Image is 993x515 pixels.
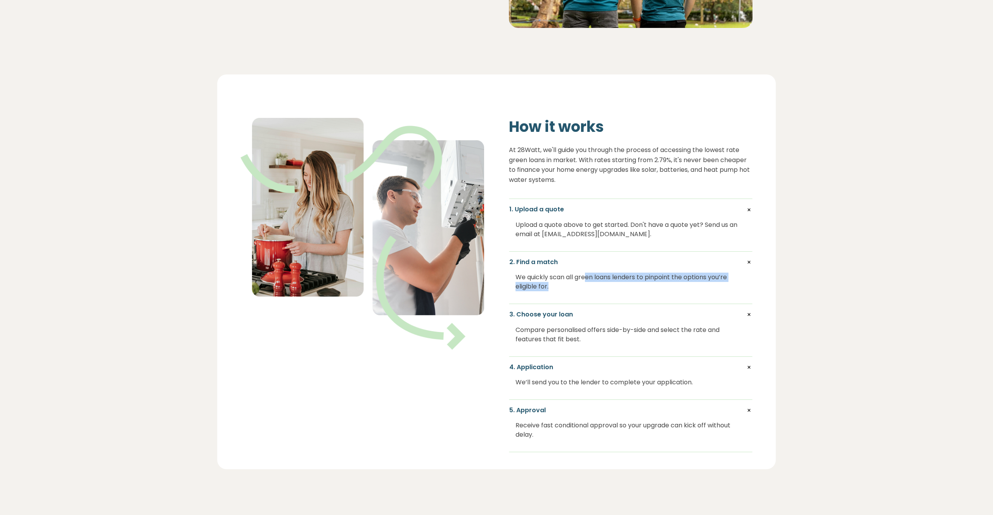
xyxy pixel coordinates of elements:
h5: 2. Find a match [509,258,752,266]
p: At 28Watt, we'll guide you through the process of accessing the lowest rate green loans in market... [509,145,753,185]
h5: 5. Approval [509,406,752,415]
h2: How it works [509,118,753,136]
div: Upload a quote above to get started. Don't have a quote yet? Send us an email at [EMAIL_ADDRESS][... [516,214,746,245]
div: We’ll send you to the lender to complete your application. [516,372,746,393]
h5: 3. Choose your loan [509,310,752,319]
h5: 4. Application [509,363,752,372]
div: Compare personalised offers side-by-side and select the rate and features that fit best. [516,319,746,350]
h5: 1. Upload a quote [509,205,752,214]
div: Receive fast conditional approval so your upgrade can kick off without delay. [516,415,746,446]
div: We quickly scan all green loans lenders to pinpoint the options you’re eligible for. [516,266,746,297]
img: Illustration showing finance steps [240,118,484,349]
